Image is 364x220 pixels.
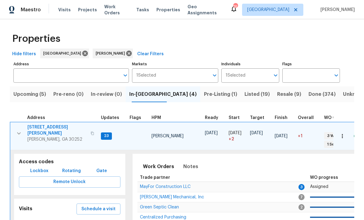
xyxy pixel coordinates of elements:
div: 76 [233,4,237,10]
span: Projects [78,7,97,13]
span: [DATE] [205,131,218,135]
span: Clear Filters [137,50,164,58]
span: Ready [205,116,218,120]
span: Upcoming (5) [13,90,46,99]
span: Properties [12,36,60,42]
div: Actual renovation start date [229,116,245,120]
a: MayFor Construction LLC [140,185,191,189]
p: Assigned [310,184,364,190]
span: Updates [101,116,119,120]
span: Finish [275,116,287,120]
label: Flags [282,62,340,66]
span: [GEOGRAPHIC_DATA] [43,50,84,56]
span: [PERSON_NAME] [152,134,184,138]
span: 1 Sent [325,142,341,147]
span: Visits [58,7,71,13]
span: [DATE] [275,134,287,138]
span: Done (374) [309,90,336,99]
span: Pre-Listing (1) [204,90,237,99]
span: Rotating [62,167,81,175]
div: Earliest renovation start date (first business day after COE or Checkout) [205,116,224,120]
button: Rotating [60,165,83,177]
span: 23 [102,133,111,139]
a: Centralized Purchasing [140,215,186,219]
span: Address [27,116,45,120]
span: Pre-reno (0) [53,90,84,99]
span: 3 [298,184,305,190]
label: Individuals [221,62,279,66]
span: In-[GEOGRAPHIC_DATA] (4) [129,90,197,99]
span: Work Orders [143,162,174,171]
span: Maestro [21,7,41,13]
span: Lockbox [30,167,48,175]
span: [DATE] [250,131,263,135]
h5: Access codes [19,159,120,165]
span: [PERSON_NAME], GA 30252 [27,136,87,142]
span: Properties [156,7,180,13]
button: Hide filters [10,49,38,60]
span: 2 [298,204,305,210]
span: Gate [95,167,109,175]
span: 7 [298,194,305,200]
button: Open [121,71,130,80]
span: 3 WIP [325,133,339,139]
button: Open [210,71,219,80]
div: Target renovation project end date [250,116,270,120]
button: Open [332,71,341,80]
span: Hide filters [12,50,36,58]
span: [DATE] [229,131,241,135]
button: Remote Unlock [19,176,120,188]
h5: Visits [19,206,32,212]
span: +1 [298,134,302,138]
div: Projected renovation finish date [275,116,293,120]
span: [PERSON_NAME] [96,50,127,56]
span: Schedule a visit [81,205,116,213]
span: Remote Unlock [24,178,116,186]
span: Tasks [136,8,149,12]
div: [PERSON_NAME] [93,49,133,58]
span: Overall [298,116,314,120]
td: 1 day(s) past target finish date [295,122,322,150]
span: Resale (9) [277,90,301,99]
a: Green Septic Clean [140,205,179,209]
div: Days past target finish date [298,116,319,120]
span: Work Orders [104,4,129,16]
span: Trade partner [140,175,170,180]
span: In-review (0) [91,90,122,99]
td: Project started 2 days late [226,122,248,150]
span: WO Completion [324,116,358,120]
span: [STREET_ADDRESS][PERSON_NAME] [27,124,87,136]
span: 1 Selected [226,73,245,78]
span: + 2 [229,136,234,142]
button: Gate [92,165,112,177]
span: Flags [130,116,141,120]
button: Lockbox [28,165,51,177]
button: Clear Filters [135,49,166,60]
span: Start [229,116,240,120]
label: Markets [132,62,219,66]
span: [PERSON_NAME] [318,7,355,13]
span: Target [250,116,264,120]
span: Listed (19) [244,90,270,99]
a: [PERSON_NAME] Mechanical, Inc [140,195,204,199]
span: Notes [183,162,198,171]
span: HPM [152,116,161,120]
span: Geo Assignments [187,4,223,16]
span: 1 Selected [136,73,156,78]
label: Address [13,62,129,66]
div: [GEOGRAPHIC_DATA] [40,49,89,58]
span: [GEOGRAPHIC_DATA] [247,7,289,13]
span: WO progress [310,175,338,180]
button: Schedule a visit [77,204,120,215]
button: Open [271,71,280,80]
